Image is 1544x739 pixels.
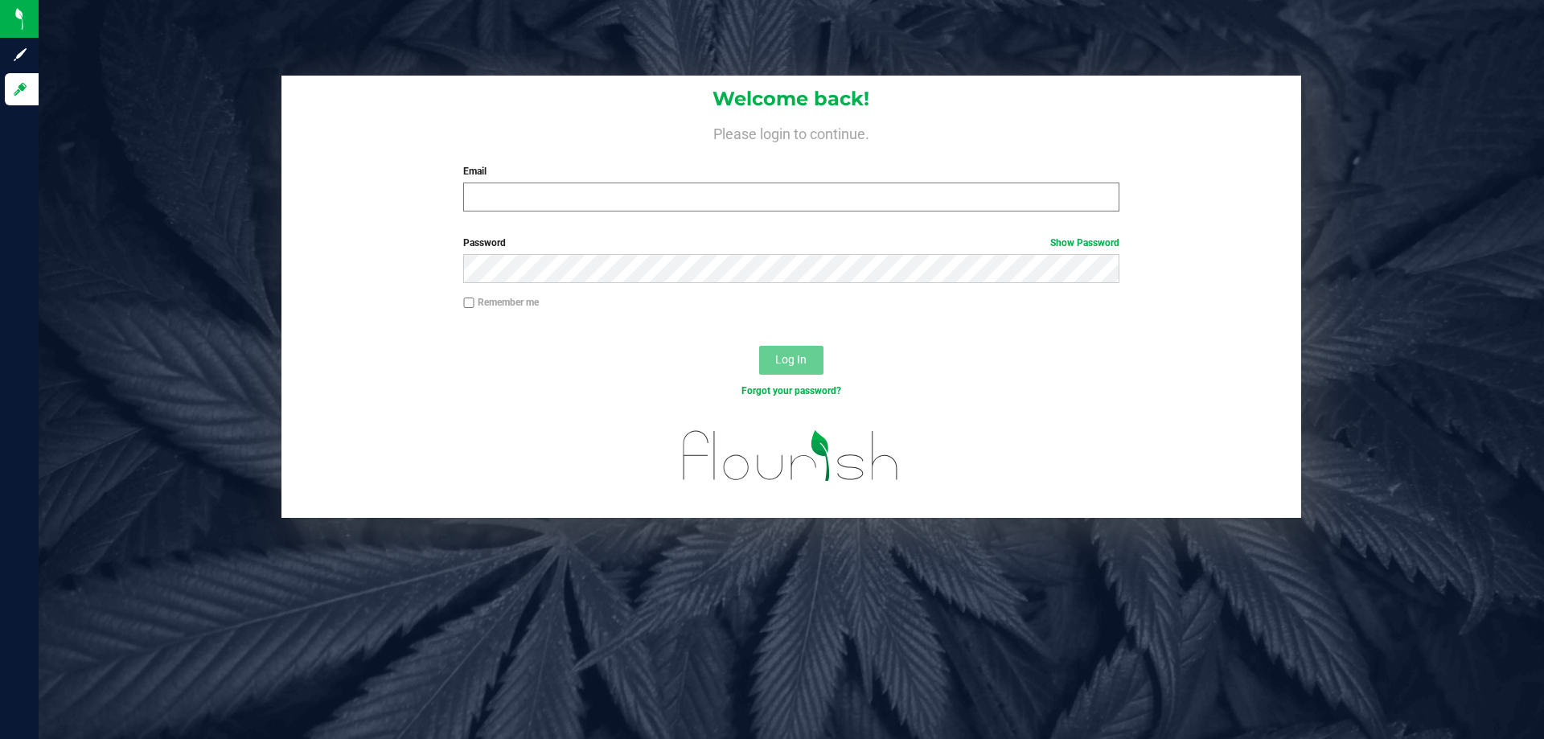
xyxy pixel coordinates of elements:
[775,353,807,366] span: Log In
[1050,237,1119,248] a: Show Password
[463,164,1119,179] label: Email
[12,81,28,97] inline-svg: Log in
[12,47,28,63] inline-svg: Sign up
[463,298,474,309] input: Remember me
[463,295,539,310] label: Remember me
[463,237,506,248] span: Password
[759,346,823,375] button: Log In
[281,122,1301,142] h4: Please login to continue.
[663,415,918,497] img: flourish_logo.svg
[281,88,1301,109] h1: Welcome back!
[741,385,841,396] a: Forgot your password?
